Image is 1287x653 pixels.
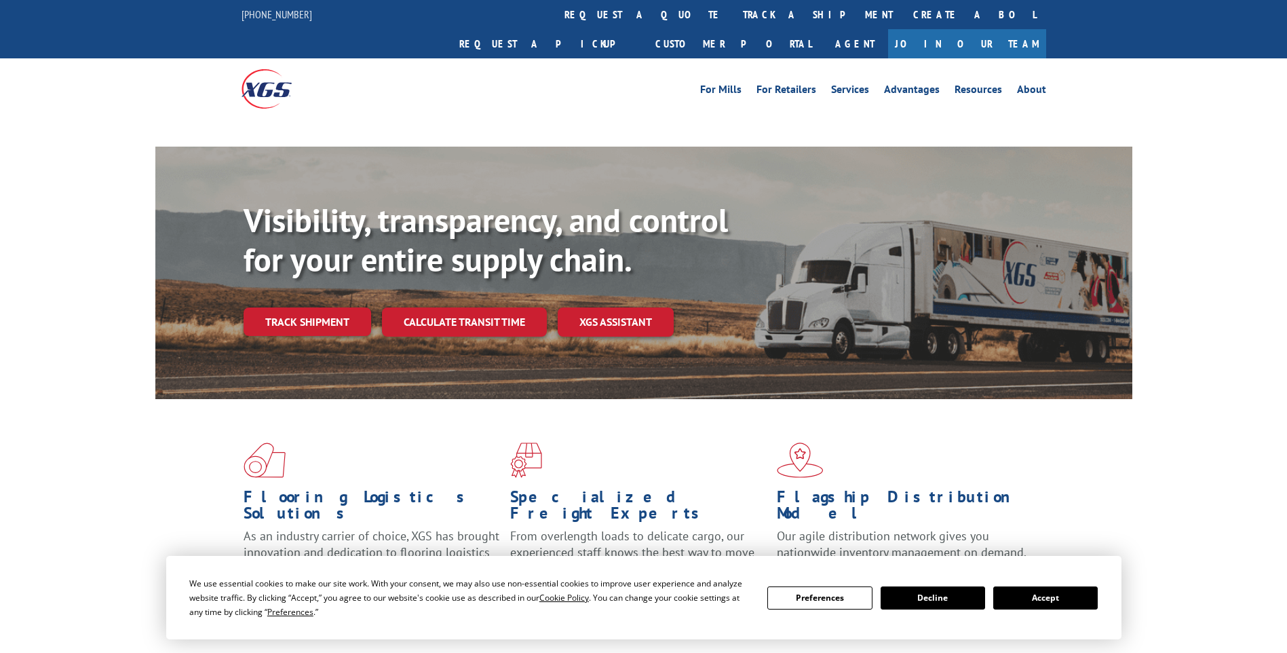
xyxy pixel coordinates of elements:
button: Preferences [767,586,872,610]
a: Calculate transit time [382,307,547,337]
span: Our agile distribution network gives you nationwide inventory management on demand. [777,528,1026,560]
a: Services [831,84,869,99]
h1: Specialized Freight Experts [510,489,767,528]
button: Decline [881,586,985,610]
a: For Mills [700,84,742,99]
img: xgs-icon-total-supply-chain-intelligence-red [244,443,286,478]
p: From overlength loads to delicate cargo, our experienced staff knows the best way to move your fr... [510,528,767,589]
a: XGS ASSISTANT [558,307,674,337]
img: xgs-icon-focused-on-flooring-red [510,443,542,478]
a: Customer Portal [645,29,822,58]
div: We use essential cookies to make our site work. With your consent, we may also use non-essential ... [189,576,751,619]
a: For Retailers [756,84,816,99]
img: xgs-icon-flagship-distribution-model-red [777,443,824,478]
h1: Flooring Logistics Solutions [244,489,500,528]
a: Track shipment [244,307,371,336]
div: Cookie Consent Prompt [166,556,1121,639]
button: Accept [993,586,1098,610]
a: [PHONE_NUMBER] [242,7,312,21]
span: As an industry carrier of choice, XGS has brought innovation and dedication to flooring logistics... [244,528,499,576]
a: About [1017,84,1046,99]
a: Agent [822,29,888,58]
a: Advantages [884,84,940,99]
h1: Flagship Distribution Model [777,489,1033,528]
span: Preferences [267,606,313,618]
a: Join Our Team [888,29,1046,58]
span: Cookie Policy [539,592,589,603]
b: Visibility, transparency, and control for your entire supply chain. [244,199,728,280]
a: Request a pickup [449,29,645,58]
a: Resources [955,84,1002,99]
